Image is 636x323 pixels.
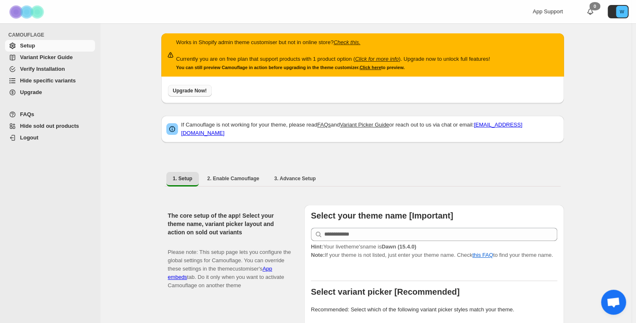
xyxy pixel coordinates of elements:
a: Setup [5,40,95,52]
strong: Dawn (15.4.0) [381,243,416,250]
b: Select your theme name [Important] [311,211,453,220]
a: Hide sold out products [5,120,95,132]
p: If Camouflage is not working for your theme, please read and or reach out to us via chat or email: [181,121,559,137]
a: Click here [360,65,381,70]
span: Hide specific variants [20,77,76,84]
p: Currently you are on free plan that support products with 1 product option ( ). Upgrade now to un... [176,55,490,63]
span: Upgrade [20,89,42,95]
div: Aprire la chat [601,290,626,315]
span: Upgrade Now! [173,87,207,94]
span: 3. Advance Setup [274,175,316,182]
span: Setup [20,42,35,49]
b: Select variant picker [Recommended] [311,287,460,296]
text: W [620,9,624,14]
a: Click for more info [355,56,399,62]
a: this FAQ [472,252,493,258]
span: 1. Setup [173,175,193,182]
a: Variant Picker Guide [5,52,95,63]
button: Upgrade Now! [168,85,212,97]
a: Verify Installation [5,63,95,75]
a: 0 [586,7,594,16]
span: CAMOUFLAGE [8,32,96,38]
span: Avatar with initials W [616,6,628,17]
span: Your live theme's name is [311,243,416,250]
strong: Hint: [311,243,323,250]
span: Logout [20,134,38,141]
span: Verify Installation [20,66,65,72]
span: 2. Enable Camouflage [207,175,259,182]
a: Logout [5,132,95,144]
a: Hide specific variants [5,75,95,87]
p: Recommended: Select which of the following variant picker styles match your theme. [311,306,557,314]
a: Upgrade [5,87,95,98]
p: If your theme is not listed, just enter your theme name. Check to find your theme name. [311,243,557,259]
p: Works in Shopify admin theme customiser but not in online store? [176,38,490,47]
span: App Support [533,8,563,15]
h2: The core setup of the app! Select your theme name, variant picker layout and action on sold out v... [168,211,291,236]
strong: Note: [311,252,325,258]
a: Variant Picker Guide [340,122,389,128]
small: You can still preview Camouflage in action before upgrading in the theme customizer. to preview. [176,65,405,70]
span: Hide sold out products [20,123,79,129]
a: Check this. [333,39,360,45]
p: Please note: This setup page lets you configure the global settings for Camouflage. You can overr... [168,240,291,290]
button: Avatar with initials W [608,5,628,18]
img: Camouflage [7,0,48,23]
a: FAQs [317,122,331,128]
span: Variant Picker Guide [20,54,73,60]
div: 0 [589,2,600,10]
span: FAQs [20,111,34,117]
a: FAQs [5,109,95,120]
